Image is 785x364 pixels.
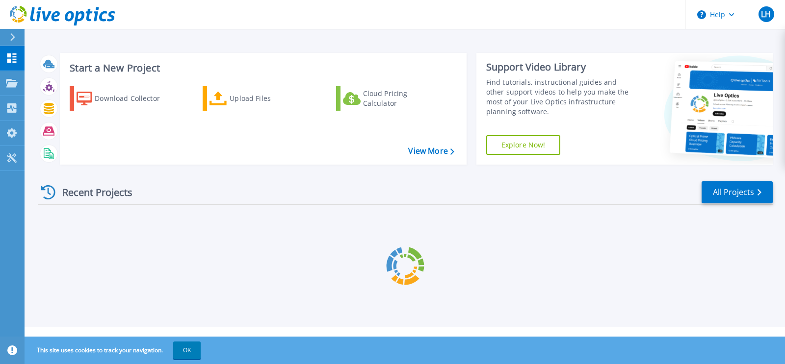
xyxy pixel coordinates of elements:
[38,180,146,204] div: Recent Projects
[486,61,635,73] div: Support Video Library
[173,341,201,359] button: OK
[203,86,312,111] a: Upload Files
[702,181,773,203] a: All Projects
[70,63,454,73] h3: Start a New Project
[486,77,635,117] div: Find tutorials, instructional guides and other support videos to help you make the most of your L...
[70,86,179,111] a: Download Collector
[363,89,442,108] div: Cloud Pricing Calculator
[336,86,445,111] a: Cloud Pricing Calculator
[95,89,173,108] div: Download Collector
[761,10,771,18] span: LH
[27,341,201,359] span: This site uses cookies to track your navigation.
[486,135,561,155] a: Explore Now!
[408,146,454,156] a: View More
[230,89,308,108] div: Upload Files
